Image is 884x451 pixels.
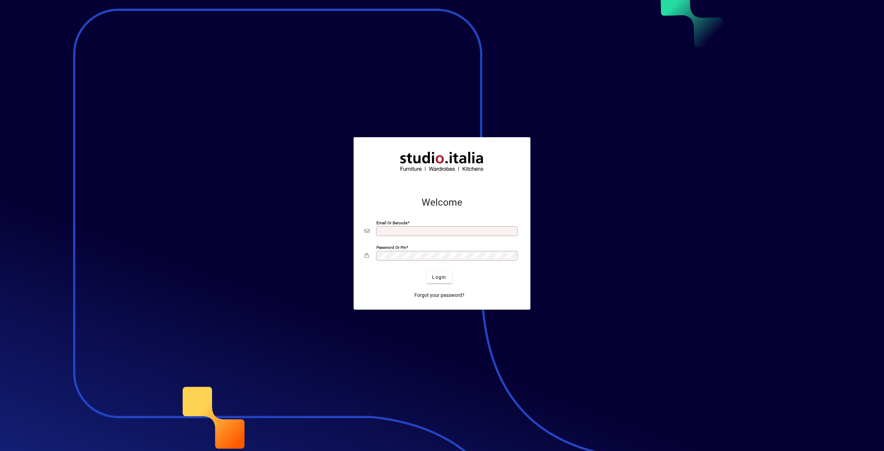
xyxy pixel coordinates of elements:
span: Forgot your password? [414,292,464,299]
mat-label: Password or Pin [376,245,406,250]
a: Forgot your password? [412,289,467,301]
mat-label: Email or Barcode [376,220,407,225]
h2: Welcome [365,197,519,208]
span: Login [432,274,446,281]
button: Login [426,271,452,283]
